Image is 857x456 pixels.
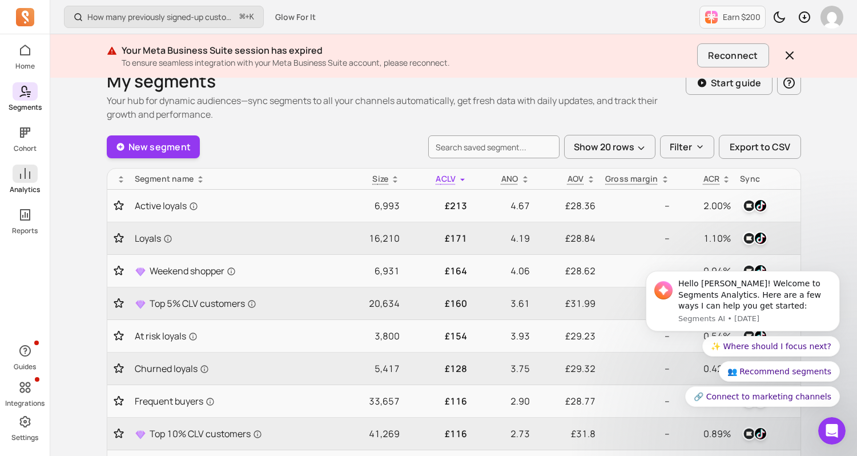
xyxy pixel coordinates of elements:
div: Sync [740,173,795,185]
p: Your Meta Business Suite session has expired [122,43,693,57]
a: Active loyals [135,199,333,213]
p: Gross margin [605,173,658,185]
button: Export to CSV [719,135,801,159]
p: £116 [409,427,467,441]
button: Glow For It [268,7,323,27]
p: £116 [409,394,467,408]
span: Size [372,173,388,184]
button: Reconnect [697,43,769,67]
p: 3,800 [343,329,400,343]
iframe: Intercom notifications message [629,258,857,450]
button: Show 20 rows [564,135,655,159]
button: Guides [13,339,38,374]
p: £160 [409,297,467,310]
p: £29.32 [539,362,596,375]
a: Loyals [135,231,333,245]
a: Top 10% CLV customers [135,427,333,441]
p: 20,634 [343,297,400,310]
p: AOV [568,173,584,185]
button: Toggle favorite [112,233,126,244]
div: Segment name [135,173,333,185]
p: 16,210 [343,231,400,245]
p: Analytics [10,185,40,194]
p: 2.00% [679,199,731,213]
p: 41,269 [343,427,400,441]
a: At risk loyals [135,329,333,343]
p: 3.75 [476,362,529,375]
p: Filter [670,140,692,154]
p: Integrations [5,399,45,408]
span: Churned loyals [135,362,209,375]
p: £213 [409,199,467,213]
span: ANO [501,173,518,184]
input: search [428,135,560,158]
p: 2.73 [476,427,529,441]
button: Toggle favorite [112,395,126,407]
span: At risk loyals [135,329,198,343]
button: klaviyotiktok [740,197,770,215]
p: 1.10% [679,231,731,245]
span: Top 5% CLV customers [150,297,256,310]
p: £28.77 [539,394,596,408]
h1: My segments [107,71,686,91]
p: 2.90 [476,394,529,408]
kbd: ⌘ [239,10,246,25]
p: Cohort [14,144,37,153]
p: £164 [409,264,467,278]
p: How many previously signed-up customers placed their first order this period? [87,11,235,23]
p: -- [605,264,670,278]
p: 4.67 [476,199,529,213]
p: Start guide [711,76,762,90]
p: -- [605,231,670,245]
p: 6,931 [343,264,400,278]
img: klaviyo [742,199,756,213]
span: Loyals [135,231,172,245]
span: Active loyals [135,199,198,213]
p: £28.36 [539,199,596,213]
span: Top 10% CLV customers [150,427,262,441]
a: Churned loyals [135,362,333,375]
p: £28.62 [539,264,596,278]
p: -- [605,394,670,408]
img: klaviyo [742,231,756,245]
button: Toggle favorite [112,363,126,374]
p: 4.06 [476,264,529,278]
button: Toggle favorite [112,265,126,277]
p: Settings [11,433,38,442]
img: tiktok [754,199,767,213]
button: Toggle dark mode [768,6,791,29]
p: Home [15,62,35,71]
p: Earn $200 [723,11,761,23]
p: 33,657 [343,394,400,408]
button: Toggle favorite [112,330,126,342]
span: Glow For It [275,11,316,23]
button: Toggle favorite [112,428,126,439]
span: Export to CSV [730,140,790,154]
p: £154 [409,329,467,343]
p: £31.8 [539,427,596,441]
a: Frequent buyers [135,394,333,408]
p: -- [605,297,670,310]
p: -- [605,329,670,343]
button: Earn $200 [699,6,766,29]
span: Weekend shopper [150,264,236,278]
button: Filter [660,135,714,158]
img: avatar [820,6,843,29]
p: 3.93 [476,329,529,343]
p: To ensure seamless integration with your Meta Business Suite account, please reconnect. [122,57,693,69]
button: Toggle favorite [112,200,126,211]
p: £128 [409,362,467,375]
p: £171 [409,231,467,245]
button: klaviyotiktok [740,229,770,247]
p: -- [605,362,670,375]
p: 3.61 [476,297,529,310]
p: 6,993 [343,199,400,213]
span: ACLV [436,173,456,184]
